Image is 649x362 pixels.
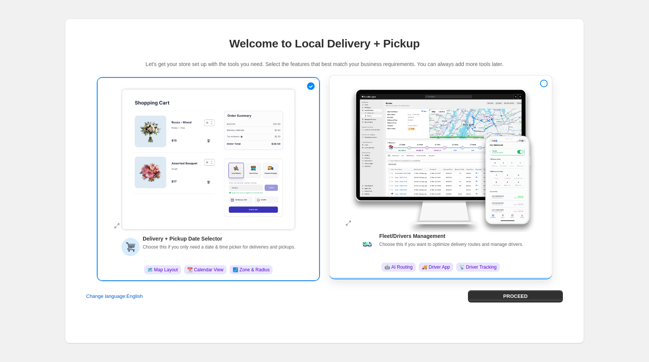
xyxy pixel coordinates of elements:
[346,81,536,232] img: Smart Routing & Driver Tools
[362,240,372,249] img: van
[86,60,563,68] p: Let's get your store set up with the tools you need. Select the features that best match your bus...
[468,290,563,302] button: PROCEED
[379,232,523,240] h3: Fleet/Drivers Management
[503,293,528,300] span: PROCEED
[187,267,224,273] span: 📆 Calendar View
[143,235,295,242] h3: Delivery + Pickup Date Selector
[126,242,135,252] img: cart
[422,264,450,270] span: 🚚 Driver App
[86,293,143,299] button: Change language:English
[147,267,178,273] span: 🗺️ Map Layout
[86,36,563,51] p: Welcome to Local Delivery + Pickup
[459,264,497,270] span: 📡 Driver Tracking
[379,241,523,247] p: Choose this if you want to optimize delivery routes and manage drivers.
[143,244,295,250] p: Choose this if you only need a date & time picker for deliveries and pickups.
[233,267,270,273] span: 🗾 Zone & Radius
[384,264,413,270] span: 🤖 AI Routing
[113,84,303,235] img: Simple Delivery Scheduler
